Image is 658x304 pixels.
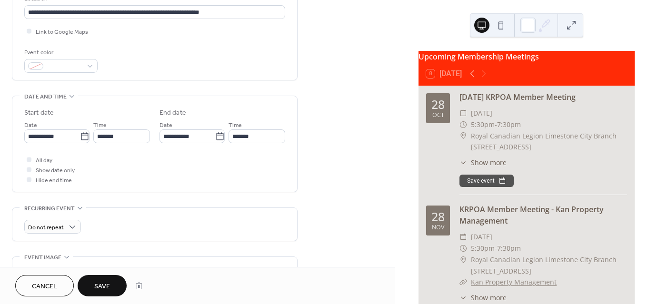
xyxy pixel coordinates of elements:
span: Link to Google Maps [36,27,88,37]
span: Time [229,120,242,130]
div: End date [160,108,186,118]
button: Cancel [15,275,74,296]
a: Kan Property Management [471,277,557,286]
span: 7:30pm [497,119,521,130]
span: All day [36,156,52,166]
button: Save [78,275,127,296]
span: [DATE] [471,108,492,119]
span: - [495,243,497,254]
div: ​ [459,243,467,254]
div: ​ [459,157,467,167]
span: Time [93,120,107,130]
span: Save [94,282,110,292]
span: [DATE] [471,231,492,243]
div: ​ [459,293,467,303]
span: Show more [471,293,507,303]
div: ​ [459,254,467,265]
div: ​ [459,130,467,142]
button: ​Show more [459,293,507,303]
button: ​Show more [459,157,507,167]
span: Do not repeat [28,222,64,233]
span: Date [24,120,37,130]
span: - [495,119,497,130]
div: 28 [431,211,445,223]
span: Royal Canadian Legion Limestone City Branch [STREET_ADDRESS] [471,254,627,277]
div: Upcoming Membership Meetings [419,51,635,62]
div: ​ [459,108,467,119]
button: Save event [459,175,514,187]
div: Start date [24,108,54,118]
span: Hide end time [36,176,72,186]
span: 5:30pm [471,119,495,130]
span: Date [160,120,172,130]
div: ​ [459,231,467,243]
span: Show more [471,157,507,167]
div: [DATE] KRPOA Member Meeting [459,91,627,103]
div: Oct [432,112,444,118]
span: 7:30pm [497,243,521,254]
div: 28 [431,98,445,110]
a: KRPOA Member Meeting - Kan Property Management [459,204,604,226]
span: Recurring event [24,204,75,214]
div: Event color [24,48,96,58]
div: ​ [459,119,467,130]
span: Royal Canadian Legion Limestone City Branch [STREET_ADDRESS] [471,130,627,153]
div: Nov [432,225,444,231]
span: Show date only [36,166,75,176]
span: Event image [24,253,61,263]
span: 5:30pm [471,243,495,254]
span: Cancel [32,282,57,292]
span: Date and time [24,92,67,102]
div: ​ [459,276,467,288]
